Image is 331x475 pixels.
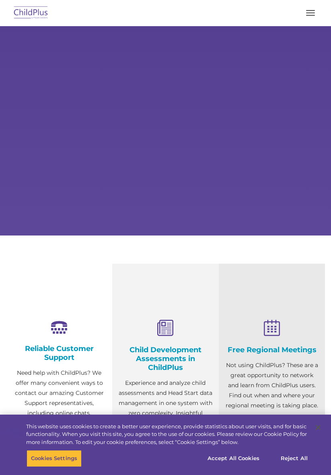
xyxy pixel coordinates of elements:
[118,378,212,438] p: Experience and analyze child assessments and Head Start data management in one system with zero c...
[203,450,264,467] button: Accept All Cookies
[225,360,319,411] p: Not using ChildPlus? These are a great opportunity to network and learn from ChildPlus users. Fin...
[12,344,106,362] h4: Reliable Customer Support
[27,450,82,467] button: Cookies Settings
[26,423,308,446] div: This website uses cookies to create a better user experience, provide statistics about user visit...
[269,450,319,467] button: Reject All
[118,345,212,372] h4: Child Development Assessments in ChildPlus
[12,4,50,23] img: ChildPlus by Procare Solutions
[225,345,319,354] h4: Free Regional Meetings
[12,368,106,438] p: Need help with ChildPlus? We offer many convenient ways to contact our amazing Customer Support r...
[309,419,327,436] button: Close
